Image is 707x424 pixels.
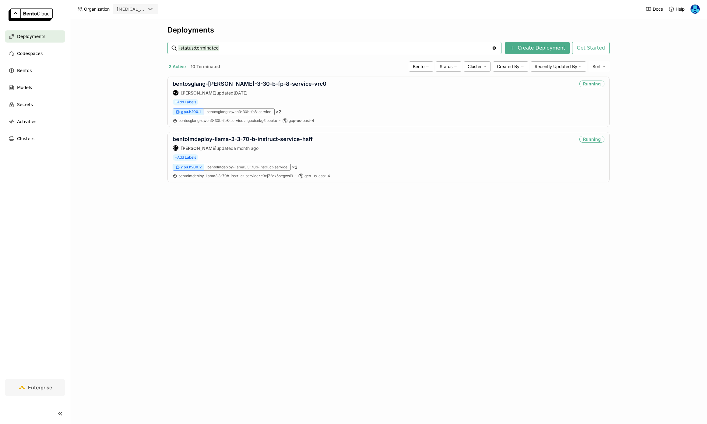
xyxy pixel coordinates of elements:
div: Cluster [464,61,491,72]
a: Enterprise [5,379,65,396]
span: Docs [653,6,663,12]
span: : [244,118,245,123]
span: +Add Labels [173,99,198,105]
div: Bento [409,61,433,72]
span: gcp-us-east-4 [304,174,330,178]
span: Codespaces [17,50,43,57]
div: bentosglang-qwen3-30b-fp8-service [203,109,275,115]
a: Bentos [5,64,65,77]
span: a month ago [234,146,259,151]
span: gpu.h200.1 [181,109,201,114]
span: Activities [17,118,37,125]
span: Created By [497,64,519,69]
a: bentosglang-qwen3-30b-fp8-service:ngocixekg6lpopko [178,118,277,123]
img: Yi Guo [691,5,700,14]
span: Help [676,6,685,12]
div: Running [579,136,604,143]
a: bentolmdeploy-llama-3-3-70-b-instruct-service-hsff [173,136,313,142]
span: Cluster [468,64,482,69]
a: Activities [5,115,65,128]
div: SG [173,145,178,151]
svg: Clear value [492,46,497,50]
button: Create Deployment [505,42,570,54]
a: Clusters [5,133,65,145]
div: updated [173,90,326,96]
strong: [PERSON_NAME] [181,146,216,151]
span: × 2 [292,164,297,170]
div: bentolmdeploy-llama3.3-70b-instruct-service [204,164,291,171]
a: Deployments [5,30,65,43]
span: Organization [84,6,110,12]
span: bentolmdeploy-llama3.3-70b-instruct-service e3xj72cx5oegwsi9 [178,174,293,178]
button: 10 Terminated [189,63,221,71]
span: Secrets [17,101,33,108]
a: Secrets [5,98,65,111]
div: Created By [493,61,528,72]
span: : [259,174,260,178]
a: bentolmdeploy-llama3.3-70b-instruct-service:e3xj72cx5oegwsi9 [178,174,293,178]
div: Steve Guo [173,145,179,151]
span: Clusters [17,135,34,142]
div: Status [436,61,461,72]
span: Deployments [17,33,45,40]
div: Shenyang Zhao [173,90,179,96]
span: Bento [413,64,424,69]
a: bentosglang-[PERSON_NAME]-3-30-b-fp-8-service-vrc0 [173,81,326,87]
span: × 2 [276,109,281,115]
button: 2 Active [167,63,187,71]
span: gcp-us-east-4 [289,118,314,123]
span: Bentos [17,67,32,74]
div: updated [173,145,313,151]
div: SZ [173,90,178,95]
span: Status [440,64,452,69]
div: Recently Updated By [531,61,586,72]
a: Docs [645,6,663,12]
div: Help [668,6,685,12]
span: bentosglang-qwen3-30b-fp8-service ngocixekg6lpopko [178,118,277,123]
span: Enterprise [28,384,52,391]
a: Codespaces [5,47,65,60]
strong: [PERSON_NAME] [181,90,216,95]
span: +Add Labels [173,154,198,161]
span: Models [17,84,32,91]
span: Sort [593,64,601,69]
div: Running [579,81,604,87]
input: Selected revia. [146,6,147,12]
span: Recently Updated By [535,64,577,69]
span: [DATE] [234,90,248,95]
div: Deployments [167,26,610,35]
div: Sort [589,61,610,72]
img: logo [9,9,53,21]
button: Get Started [572,42,610,54]
a: Models [5,81,65,94]
input: Search [178,43,492,53]
div: [MEDICAL_DATA] [117,6,146,12]
span: gpu.h200.2 [181,165,202,170]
